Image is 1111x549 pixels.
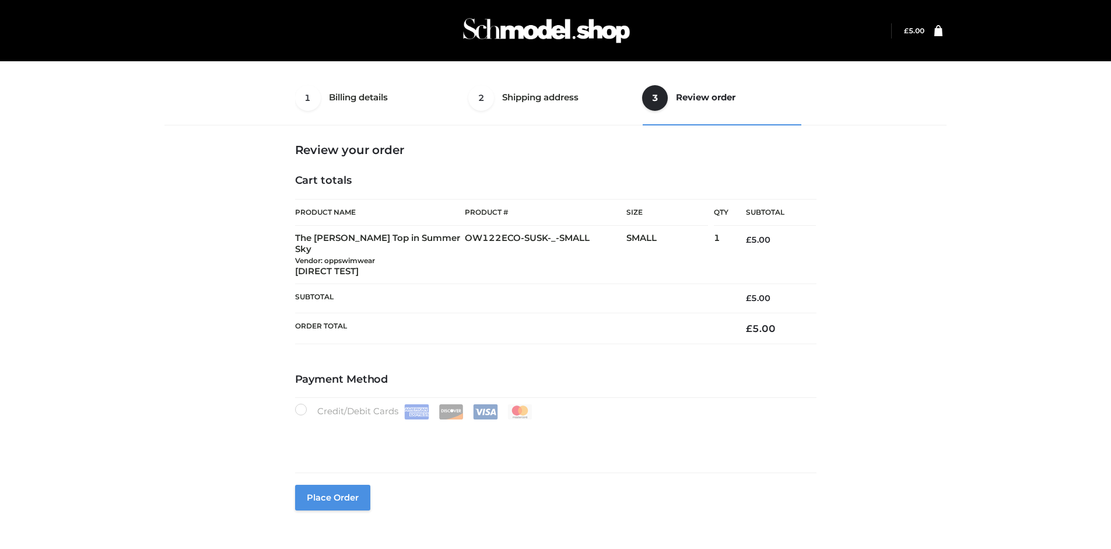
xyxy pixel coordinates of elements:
span: £ [746,235,751,245]
iframe: Secure payment input frame [293,417,814,460]
th: Qty [714,199,728,226]
th: Product # [465,199,626,226]
th: Size [626,200,708,226]
th: Product Name [295,199,465,226]
small: Vendor: oppswimwear [295,256,375,265]
img: Schmodel Admin 964 [459,8,634,54]
td: SMALL [626,226,714,284]
span: £ [746,293,751,303]
th: Subtotal [728,200,816,226]
span: £ [904,26,909,35]
bdi: 5.00 [746,293,770,303]
a: £5.00 [904,26,924,35]
bdi: 5.00 [746,235,770,245]
td: The [PERSON_NAME] Top in Summer Sky [DIRECT TEST] [295,226,465,284]
span: £ [746,323,752,334]
button: Place order [295,485,370,510]
td: OW122ECO-SUSK-_-SMALL [465,226,626,284]
label: Credit/Debit Cards [295,404,534,419]
img: Visa [473,404,498,419]
img: Mastercard [507,404,532,419]
th: Order Total [295,313,729,344]
bdi: 5.00 [904,26,924,35]
th: Subtotal [295,284,729,313]
img: Amex [404,404,429,419]
h3: Review your order [295,143,816,157]
img: Discover [439,404,464,419]
bdi: 5.00 [746,323,776,334]
h4: Cart totals [295,174,816,187]
td: 1 [714,226,728,284]
h4: Payment Method [295,373,816,386]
